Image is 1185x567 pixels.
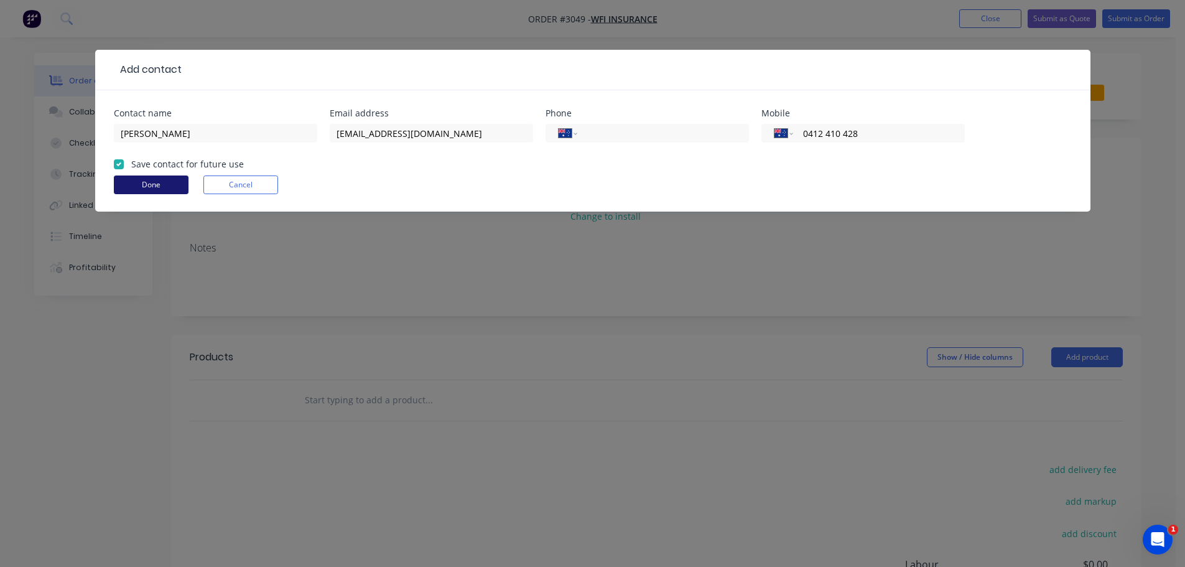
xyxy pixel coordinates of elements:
[114,62,182,77] div: Add contact
[1143,525,1173,555] iframe: Intercom live chat
[114,176,188,194] button: Done
[114,109,317,118] div: Contact name
[761,109,965,118] div: Mobile
[203,176,278,194] button: Cancel
[546,109,749,118] div: Phone
[330,109,533,118] div: Email address
[131,157,244,171] label: Save contact for future use
[1168,525,1178,535] span: 1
